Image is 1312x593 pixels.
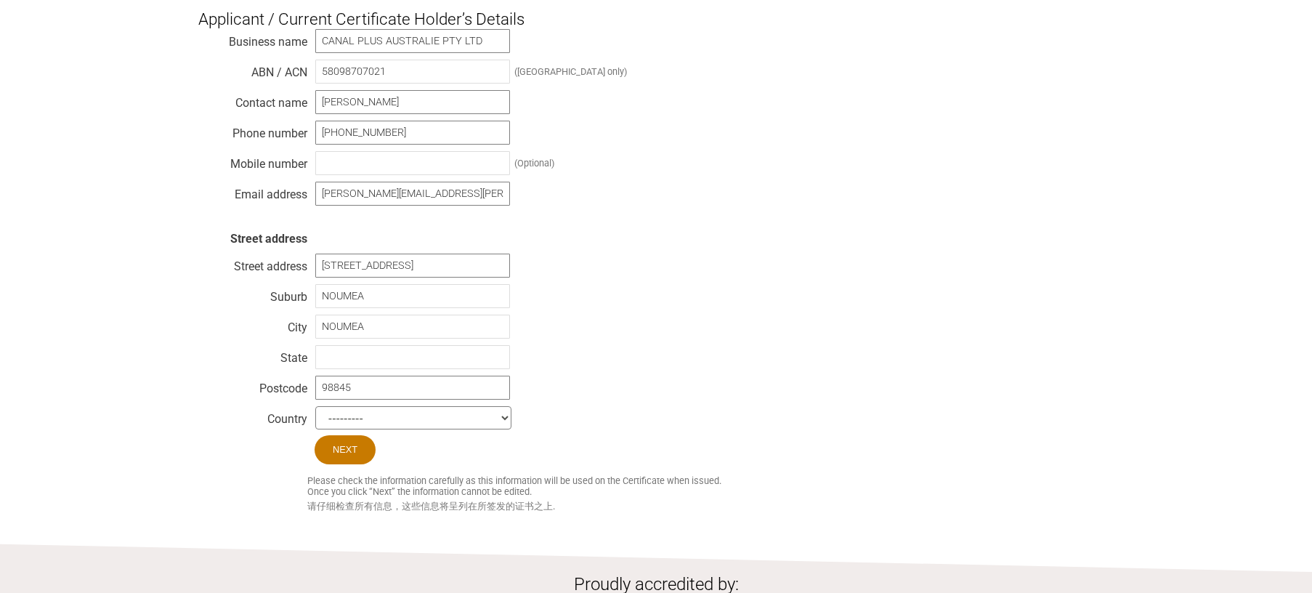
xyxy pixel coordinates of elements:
[514,66,627,77] div: ([GEOGRAPHIC_DATA] only)
[198,123,307,137] div: Phone number
[198,347,307,362] div: State
[198,62,307,76] div: ABN / ACN
[198,256,307,270] div: Street address
[230,232,307,246] strong: Street address
[307,501,1114,513] small: 请仔细检查所有信息，这些信息将呈列在所签发的证书之上.
[198,92,307,107] div: Contact name
[198,378,307,392] div: Postcode
[198,408,307,423] div: Country
[307,475,1114,497] small: Please check the information carefully as this information will be used on the Certificate when i...
[315,435,376,464] input: Next
[198,317,307,331] div: City
[198,31,307,46] div: Business name
[514,158,554,169] div: (Optional)
[198,184,307,198] div: Email address
[198,153,307,168] div: Mobile number
[198,286,307,301] div: Suburb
